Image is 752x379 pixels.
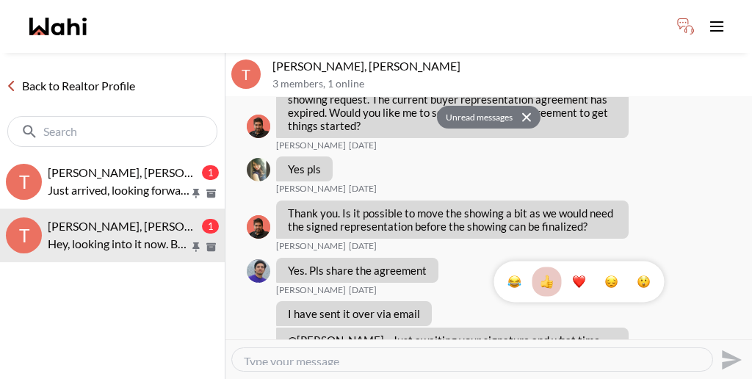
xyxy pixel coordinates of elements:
button: Select Reaction: Sad [597,267,626,297]
div: 1 [202,219,219,234]
p: [PERSON_NAME], [PERSON_NAME] [272,59,746,73]
span: [PERSON_NAME], [PERSON_NAME] [48,219,236,233]
div: T [231,59,261,89]
button: Pin [189,187,203,200]
button: Toggle open navigation menu [702,12,731,41]
div: T [6,217,42,253]
p: Just arrived, looking forward to meeting you [48,181,189,199]
button: Pin [189,241,203,253]
button: Select Reaction: Astonished [629,267,659,297]
span: [PERSON_NAME], [PERSON_NAME], [PERSON_NAME] [48,165,332,179]
textarea: Type your message [244,354,701,365]
div: 1 [202,165,219,180]
button: Archive [203,187,219,200]
div: T [6,164,42,200]
input: Search [43,124,184,139]
button: Select Reaction: Joy [500,267,529,297]
button: Select Reaction: Thumbs up [532,267,562,297]
button: Send [713,343,746,376]
button: Archive [203,241,219,253]
p: 3 members , 1 online [272,78,746,90]
p: Hey, looking into it now. Btw we are running 7 mins late [48,235,189,253]
a: Wahi homepage [29,18,87,35]
button: Select Reaction: Heart [565,267,594,297]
